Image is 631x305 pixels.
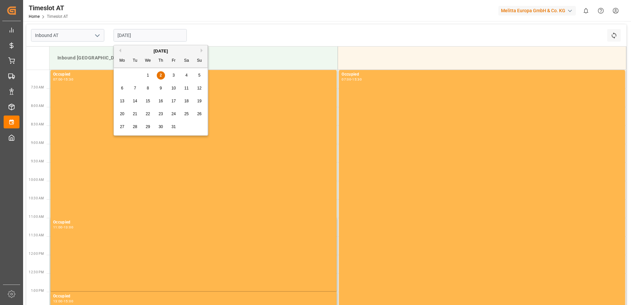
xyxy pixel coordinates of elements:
div: Choose Sunday, October 26th, 2025 [195,110,204,118]
button: Melitta Europa GmbH & Co. KG [498,4,579,17]
div: 15:30 [352,78,362,81]
div: Choose Saturday, October 11th, 2025 [183,84,191,92]
div: Choose Friday, October 17th, 2025 [170,97,178,105]
span: 7 [134,86,136,90]
div: Occupied [342,71,622,78]
input: DD.MM.YYYY [114,29,187,42]
div: Choose Monday, October 6th, 2025 [118,84,126,92]
div: Choose Tuesday, October 28th, 2025 [131,123,139,131]
div: Timeslot AT [29,3,68,13]
div: Choose Friday, October 3rd, 2025 [170,71,178,80]
span: 2 [160,73,162,78]
div: Occupied [53,293,334,300]
span: 29 [146,124,150,129]
span: 12:30 PM [29,270,44,274]
div: Choose Friday, October 31st, 2025 [170,123,178,131]
div: Choose Wednesday, October 15th, 2025 [144,97,152,105]
span: 25 [184,112,188,116]
div: [DATE] [114,48,208,54]
input: Type to search/select [31,29,104,42]
div: Choose Thursday, October 23rd, 2025 [157,110,165,118]
div: month 2025-10 [116,69,206,133]
span: 14 [133,99,137,103]
div: Choose Thursday, October 2nd, 2025 [157,71,165,80]
span: 1:00 PM [31,289,44,292]
span: 1 [147,73,149,78]
div: Fr [170,57,178,65]
div: We [144,57,152,65]
span: 26 [197,112,201,116]
span: 16 [158,99,163,103]
span: 15 [146,99,150,103]
div: Choose Friday, October 24th, 2025 [170,110,178,118]
button: Help Center [593,3,608,18]
div: Choose Sunday, October 12th, 2025 [195,84,204,92]
div: Choose Wednesday, October 8th, 2025 [144,84,152,92]
span: 23 [158,112,163,116]
div: Choose Thursday, October 9th, 2025 [157,84,165,92]
div: Choose Monday, October 27th, 2025 [118,123,126,131]
span: 8 [147,86,149,90]
span: 10 [171,86,176,90]
div: Mo [118,57,126,65]
a: Home [29,14,40,19]
div: - [351,78,352,81]
span: 9:00 AM [31,141,44,145]
div: Choose Sunday, October 5th, 2025 [195,71,204,80]
div: Choose Thursday, October 16th, 2025 [157,97,165,105]
span: 10:30 AM [29,196,44,200]
div: 15:30 [64,78,73,81]
div: Choose Saturday, October 18th, 2025 [183,97,191,105]
div: Sa [183,57,191,65]
div: 15:00 [64,300,73,303]
span: 21 [133,112,137,116]
div: 13:00 [64,226,73,229]
span: 13 [120,99,124,103]
div: 07:00 [53,78,63,81]
div: Occupied [53,219,334,226]
span: 7:30 AM [31,85,44,89]
button: show 0 new notifications [579,3,593,18]
div: Choose Sunday, October 19th, 2025 [195,97,204,105]
button: Previous Month [117,49,121,52]
div: - [63,300,64,303]
span: 18 [184,99,188,103]
span: 3 [173,73,175,78]
div: - [63,226,64,229]
button: open menu [92,30,102,41]
span: 19 [197,99,201,103]
span: 11:30 AM [29,233,44,237]
span: 8:30 AM [31,122,44,126]
span: 12 [197,86,201,90]
div: Choose Friday, October 10th, 2025 [170,84,178,92]
span: 6 [121,86,123,90]
div: Inbound [GEOGRAPHIC_DATA] [55,52,332,64]
span: 9:30 AM [31,159,44,163]
div: Th [157,57,165,65]
div: Choose Tuesday, October 14th, 2025 [131,97,139,105]
div: 13:00 [53,300,63,303]
div: Choose Wednesday, October 29th, 2025 [144,123,152,131]
div: Choose Wednesday, October 22nd, 2025 [144,110,152,118]
div: - [63,78,64,81]
span: 9 [160,86,162,90]
div: Tu [131,57,139,65]
button: Next Month [201,49,205,52]
div: Choose Saturday, October 25th, 2025 [183,110,191,118]
span: 31 [171,124,176,129]
span: 11 [184,86,188,90]
span: 11:00 AM [29,215,44,219]
div: 11:00 [53,226,63,229]
span: 27 [120,124,124,129]
div: Choose Thursday, October 30th, 2025 [157,123,165,131]
div: Choose Monday, October 13th, 2025 [118,97,126,105]
div: Choose Tuesday, October 7th, 2025 [131,84,139,92]
div: Su [195,57,204,65]
span: 10:00 AM [29,178,44,182]
span: 28 [133,124,137,129]
span: 5 [198,73,201,78]
span: 22 [146,112,150,116]
span: 8:00 AM [31,104,44,108]
span: 24 [171,112,176,116]
div: Choose Monday, October 20th, 2025 [118,110,126,118]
